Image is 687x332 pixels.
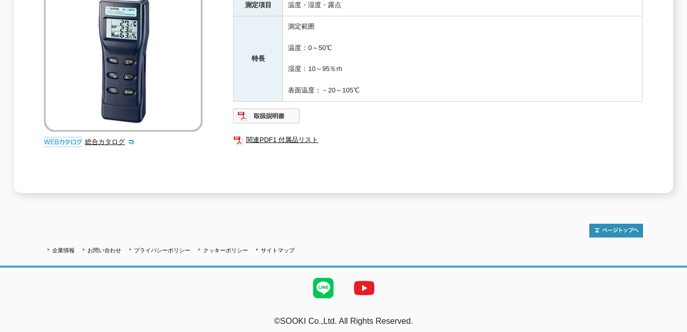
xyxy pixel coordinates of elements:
a: 関連PDF1 付属品リスト [233,133,642,147]
a: サイトマップ [261,247,295,253]
img: webカタログ [44,137,82,147]
a: クッキーポリシー [203,247,248,253]
img: LINE [303,268,344,309]
img: 取扱説明書 [233,108,300,124]
a: プライバシーポリシー [134,247,190,253]
a: 取扱説明書 [233,114,300,122]
a: 総合カタログ [85,138,135,146]
th: 特長 [234,16,283,102]
a: 企業情報 [52,247,75,253]
img: トップページへ [589,224,643,238]
td: 測定範囲 温度：0～50℃ 湿度：10～95％rh 表面温度：－20～105℃ [283,16,642,102]
a: お問い合わせ [87,247,121,253]
img: YouTube [344,268,385,309]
